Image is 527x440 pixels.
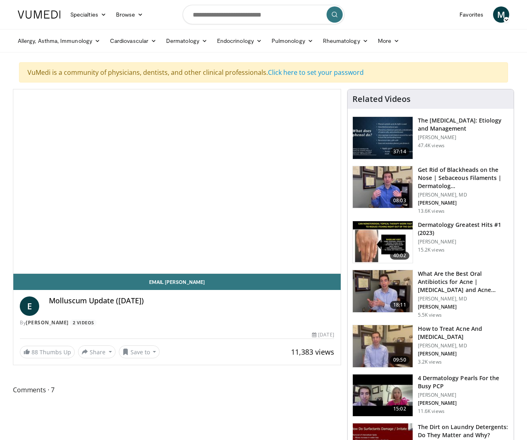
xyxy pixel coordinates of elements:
a: Allergy, Asthma, Immunology [13,33,105,49]
div: [DATE] [312,331,334,338]
p: [PERSON_NAME] [418,239,509,245]
p: [PERSON_NAME], MD [418,192,509,198]
h4: Molluscum Update ([DATE]) [49,296,334,305]
a: 08:03 Get Rid of Blackheads on the Nose | Sebaceous Filaments | Dermatolog… [PERSON_NAME], MD [PE... [352,166,509,214]
span: 11,383 views [291,347,334,357]
h3: Dermatology Greatest Hits #1 (2023) [418,221,509,237]
input: Search topics, interventions [183,5,344,24]
a: Favorites [455,6,488,23]
span: 37:14 [390,148,409,156]
img: a3cafd6f-40a9-4bb9-837d-a5e4af0c332c.150x105_q85_crop-smart_upscale.jpg [353,325,413,367]
p: [PERSON_NAME], MD [418,343,509,349]
a: 18:11 What Are the Best Oral Antibiotics for Acne | [MEDICAL_DATA] and Acne… [PERSON_NAME], MD [P... [352,270,509,318]
a: 2 Videos [70,319,97,326]
img: 54dc8b42-62c8-44d6-bda4-e2b4e6a7c56d.150x105_q85_crop-smart_upscale.jpg [353,166,413,208]
p: [PERSON_NAME] [418,134,509,141]
a: Click here to set your password [268,68,364,77]
div: VuMedi is a community of physicians, dentists, and other clinical professionals. [19,62,508,82]
a: Browse [111,6,148,23]
h4: Related Videos [352,94,411,104]
p: [PERSON_NAME] [418,392,509,398]
h3: 4 Dermatology Pearls For the Busy PCP [418,374,509,390]
a: Endocrinology [212,33,267,49]
a: 09:50 How to Treat Acne And [MEDICAL_DATA] [PERSON_NAME], MD [PERSON_NAME] 3.2K views [352,325,509,368]
img: VuMedi Logo [18,11,61,19]
span: 18:11 [390,301,409,309]
img: c5af237d-e68a-4dd3-8521-77b3daf9ece4.150x105_q85_crop-smart_upscale.jpg [353,117,413,159]
p: [PERSON_NAME] [418,304,509,310]
a: [PERSON_NAME] [26,319,69,326]
a: Specialties [65,6,111,23]
a: More [373,33,404,49]
button: Share [78,345,116,358]
video-js: Video Player [13,89,341,274]
p: 5.5K views [418,312,442,318]
a: Pulmonology [267,33,318,49]
a: Rheumatology [318,33,373,49]
p: 15.2K views [418,247,445,253]
h3: How to Treat Acne And [MEDICAL_DATA] [418,325,509,341]
p: [PERSON_NAME], MD [418,296,509,302]
img: 04c704bc-886d-4395-b463-610399d2ca6d.150x105_q85_crop-smart_upscale.jpg [353,374,413,417]
a: 40:02 Dermatology Greatest Hits #1 (2023) [PERSON_NAME] 15.2K views [352,221,509,264]
p: 13.6K views [418,208,445,214]
span: Comments 7 [13,385,341,395]
p: 3.2K views [418,359,442,365]
a: M [493,6,509,23]
div: By [20,319,334,326]
img: cd394936-f734-46a2-a1c5-7eff6e6d7a1f.150x105_q85_crop-smart_upscale.jpg [353,270,413,312]
span: 88 [32,348,38,356]
h3: The [MEDICAL_DATA]: Etiology and Management [418,116,509,133]
span: 40:02 [390,252,409,260]
img: 167f4955-2110-4677-a6aa-4d4647c2ca19.150x105_q85_crop-smart_upscale.jpg [353,221,413,263]
span: 15:02 [390,405,409,413]
a: 37:14 The [MEDICAL_DATA]: Etiology and Management [PERSON_NAME] 47.4K views [352,116,509,159]
button: Save to [119,345,160,358]
a: Cardiovascular [105,33,161,49]
p: [PERSON_NAME] [418,200,509,206]
p: 47.4K views [418,142,445,149]
h3: Get Rid of Blackheads on the Nose | Sebaceous Filaments | Dermatolog… [418,166,509,190]
a: 88 Thumbs Up [20,346,75,358]
span: 08:03 [390,197,409,205]
p: 11.6K views [418,408,445,415]
a: 15:02 4 Dermatology Pearls For the Busy PCP [PERSON_NAME] [PERSON_NAME] 11.6K views [352,374,509,417]
h3: What Are the Best Oral Antibiotics for Acne | [MEDICAL_DATA] and Acne… [418,270,509,294]
p: [PERSON_NAME] [418,400,509,406]
span: 09:50 [390,356,409,364]
a: E [20,296,39,316]
a: Email [PERSON_NAME] [13,274,341,290]
p: [PERSON_NAME] [418,351,509,357]
h3: The Dirt on Laundry Detergents: Do They Matter and Why? [418,423,509,439]
a: Dermatology [161,33,212,49]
